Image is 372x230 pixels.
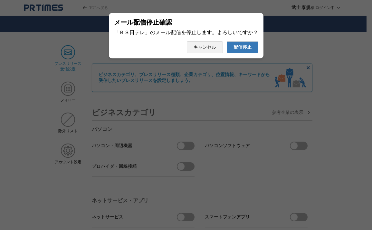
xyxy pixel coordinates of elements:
div: 「ＢＳ日テレ」のメール配信を停止します。よろしいですか？ [114,29,258,36]
span: 配信停止 [234,45,252,50]
span: キャンセル [194,45,216,50]
button: キャンセル [187,41,223,53]
span: メール配信停止確認 [114,18,172,27]
button: 配信停止 [227,41,258,53]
